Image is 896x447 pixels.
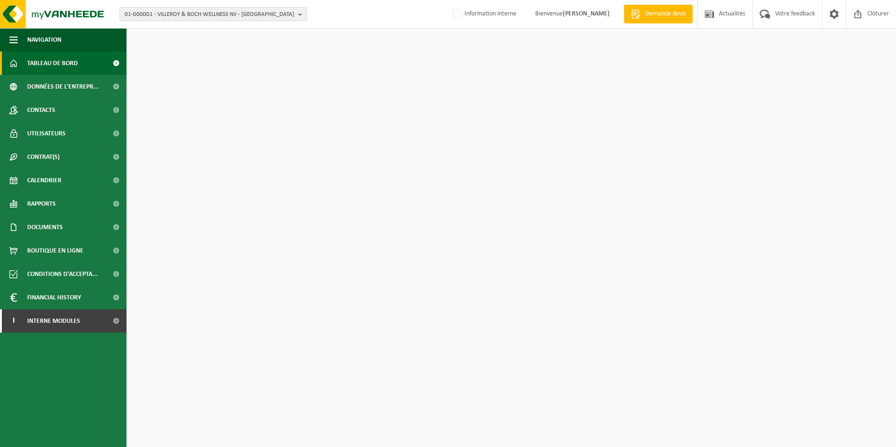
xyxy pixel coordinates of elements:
[27,239,83,262] span: Boutique en ligne
[451,7,516,21] label: Information interne
[125,7,294,22] span: 01-000001 - VILLEROY & BOCH WELLNESS NV - [GEOGRAPHIC_DATA]
[27,28,61,52] span: Navigation
[27,262,98,286] span: Conditions d'accepta...
[27,122,66,145] span: Utilisateurs
[27,216,63,239] span: Documents
[27,286,81,309] span: Financial History
[27,169,61,192] span: Calendrier
[27,75,99,98] span: Données de l'entrepr...
[643,9,688,19] span: Demande devis
[27,52,78,75] span: Tableau de bord
[9,309,18,333] span: I
[624,5,693,23] a: Demande devis
[27,309,80,333] span: Interne modules
[27,98,55,122] span: Contacts
[563,10,610,17] strong: [PERSON_NAME]
[27,145,60,169] span: Contrat(s)
[119,7,307,21] button: 01-000001 - VILLEROY & BOCH WELLNESS NV - [GEOGRAPHIC_DATA]
[27,192,56,216] span: Rapports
